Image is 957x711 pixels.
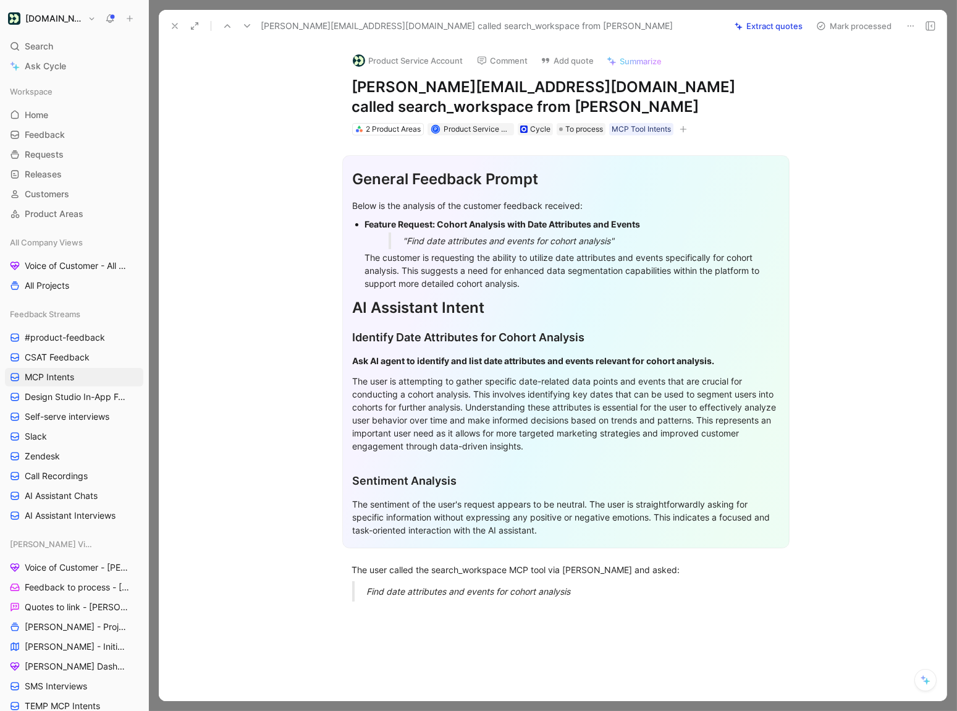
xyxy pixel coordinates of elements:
[25,279,69,292] span: All Projects
[432,126,439,132] div: P
[261,19,673,33] span: [PERSON_NAME][EMAIL_ADDRESS][DOMAIN_NAME] called search_workspace from [PERSON_NAME]
[5,558,143,577] a: Voice of Customer - [PERSON_NAME]
[530,123,550,135] div: Cycle
[811,17,897,35] button: Mark processed
[5,447,143,466] a: Zendesk
[25,59,66,74] span: Ask Cycle
[10,538,94,550] span: [PERSON_NAME] Views
[25,208,83,220] span: Product Areas
[5,677,143,696] a: SMS Interviews
[10,308,80,320] span: Feedback Streams
[25,39,53,54] span: Search
[5,185,143,203] a: Customers
[25,411,109,423] span: Self-serve interviews
[353,329,779,346] div: Identify Date Attributes for Cohort Analysis
[10,236,83,249] span: All Company Views
[25,109,48,121] span: Home
[352,77,780,117] h1: [PERSON_NAME][EMAIL_ADDRESS][DOMAIN_NAME] called search_workspace from [PERSON_NAME]
[25,601,129,613] span: Quotes to link - [PERSON_NAME]
[5,657,143,676] a: [PERSON_NAME] Dashboard
[612,123,671,135] div: MCP Tool Intents
[366,123,421,135] div: 2 Product Areas
[25,561,130,574] span: Voice of Customer - [PERSON_NAME]
[5,535,143,553] div: [PERSON_NAME] Views
[5,368,143,386] a: MCP Intents
[353,498,779,537] div: The sentiment of the user's request appears to be neutral. The user is straightforwardly asking f...
[5,637,143,656] a: [PERSON_NAME] - Initiatives
[5,618,143,636] a: [PERSON_NAME] - Projects
[444,124,530,134] span: Product Service Account
[353,199,779,212] div: Below is the analysis of the customer feedback received:
[352,563,780,576] div: The user called the search_workspace MCP tool via [PERSON_NAME] and asked:
[365,251,779,290] div: The customer is requesting the ability to utilize date attributes and events specifically for coh...
[25,331,105,344] span: #product-feedback
[5,233,143,252] div: All Company Views
[25,641,127,653] span: [PERSON_NAME] - Initiatives
[5,388,143,406] a: Design Studio In-App Feedback
[5,276,143,295] a: All Projects
[5,57,143,75] a: Ask Cycle
[25,351,90,364] span: CSAT Feedback
[5,257,143,275] a: Voice of Customer - All Areas
[5,165,143,184] a: Releases
[5,305,143,323] div: Feedback Streams
[557,123,605,135] div: To process
[25,430,47,443] span: Slack
[25,621,127,633] span: [PERSON_NAME] - Projects
[5,578,143,597] a: Feedback to process - [PERSON_NAME]
[353,375,779,453] div: The user is attempting to gather specific date-related data points and events that are crucial fo...
[25,129,65,141] span: Feedback
[5,427,143,446] a: Slack
[5,106,143,124] a: Home
[353,472,779,489] div: Sentiment Analysis
[620,56,662,67] span: Summarize
[601,53,668,70] button: Summarize
[5,82,143,101] div: Workspace
[5,487,143,505] a: AI Assistant Chats
[5,305,143,525] div: Feedback Streams#product-feedbackCSAT FeedbackMCP IntentsDesign Studio In-App FeedbackSelf-serve ...
[5,328,143,347] a: #product-feedback
[25,260,127,272] span: Voice of Customer - All Areas
[5,598,143,616] a: Quotes to link - [PERSON_NAME]
[367,586,571,597] em: Find date attributes and events for cohort analysis
[5,506,143,525] a: AI Assistant Interviews
[25,168,62,181] span: Releases
[353,54,365,67] img: logo
[565,123,603,135] span: To process
[353,355,715,366] strong: Ask AI agent to identify and list date attributes and events relevant for cohort analysis.
[25,188,69,200] span: Customers
[10,85,53,98] span: Workspace
[353,297,779,319] div: AI Assistant Intent
[535,52,600,69] button: Add quote
[471,52,534,69] button: Comment
[5,467,143,485] a: Call Recordings
[25,660,127,673] span: [PERSON_NAME] Dashboard
[5,348,143,367] a: CSAT Feedback
[25,470,88,482] span: Call Recordings
[365,219,641,229] strong: Feature Request: Cohort Analysis with Date Attributes and Events
[353,168,779,190] div: General Feedback Prompt
[25,509,116,522] span: AI Assistant Interviews
[25,371,74,383] span: MCP Intents
[5,37,143,56] div: Search
[25,391,129,403] span: Design Studio In-App Feedback
[25,148,64,161] span: Requests
[8,12,20,25] img: Customer.io
[403,234,770,247] div: "Find date attributes and events for cohort analysis"
[25,490,98,502] span: AI Assistant Chats
[25,680,87,692] span: SMS Interviews
[729,17,808,35] button: Extract quotes
[5,205,143,223] a: Product Areas
[5,10,99,27] button: Customer.io[DOMAIN_NAME]
[5,145,143,164] a: Requests
[25,13,83,24] h1: [DOMAIN_NAME]
[5,407,143,426] a: Self-serve interviews
[25,450,60,462] span: Zendesk
[5,233,143,295] div: All Company ViewsVoice of Customer - All AreasAll Projects
[347,51,469,70] button: logoProduct Service Account
[25,581,130,594] span: Feedback to process - [PERSON_NAME]
[5,126,143,144] a: Feedback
